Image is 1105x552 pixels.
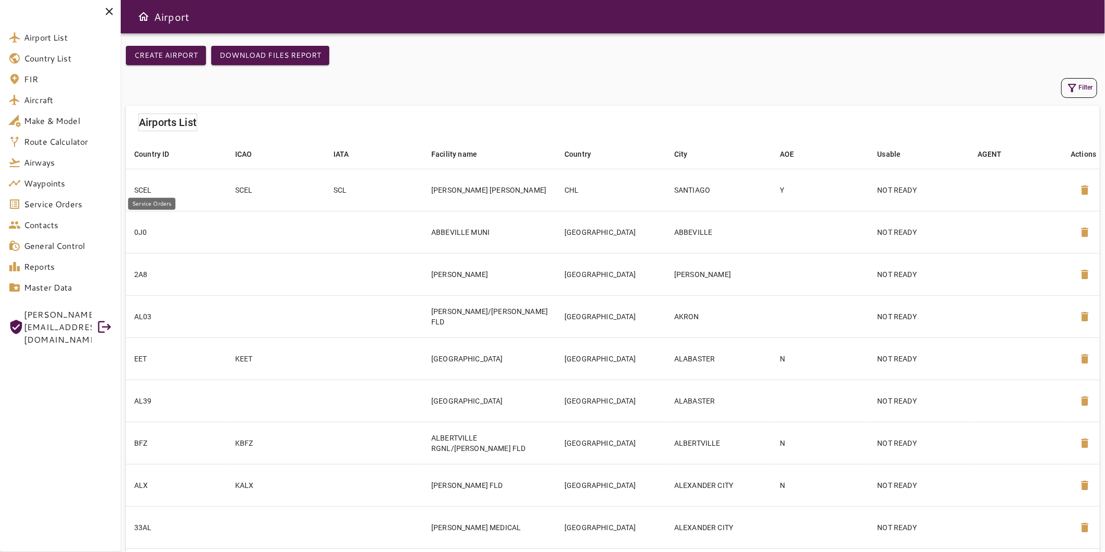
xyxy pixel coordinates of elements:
[126,506,227,548] td: 33AL
[235,148,252,160] div: ICAO
[878,185,961,195] p: NOT READY
[666,253,772,295] td: [PERSON_NAME]
[24,115,112,127] span: Make & Model
[556,422,666,464] td: [GEOGRAPHIC_DATA]
[423,253,556,295] td: [PERSON_NAME]
[24,156,112,169] span: Airways
[772,422,869,464] td: N
[1078,226,1091,239] span: delete
[1072,431,1097,456] button: Delete Airport
[24,240,112,252] span: General Control
[134,148,170,160] div: Country ID
[126,337,227,380] td: EET
[878,480,961,491] p: NOT READY
[126,211,227,253] td: 0J0
[556,295,666,337] td: [GEOGRAPHIC_DATA]
[227,464,325,506] td: KALX
[564,148,591,160] div: Country
[1072,473,1097,498] button: Delete Airport
[1072,515,1097,540] button: Delete Airport
[666,422,772,464] td: ALBERTVILLE
[1078,184,1091,196] span: delete
[674,148,688,160] div: City
[666,295,772,337] td: AKRON
[666,464,772,506] td: ALEXANDER CITY
[772,169,869,211] td: Y
[423,169,556,211] td: [PERSON_NAME] [PERSON_NAME]
[556,211,666,253] td: [GEOGRAPHIC_DATA]
[1072,304,1097,329] button: Delete Airport
[1078,310,1091,323] span: delete
[878,311,961,322] p: NOT READY
[24,281,112,294] span: Master Data
[674,148,701,160] span: City
[431,148,491,160] span: Facility name
[878,269,961,280] p: NOT READY
[1072,178,1097,203] button: Delete Airport
[978,148,1002,160] div: AGENT
[564,148,605,160] span: Country
[24,73,112,85] span: FIR
[666,337,772,380] td: ALABASTER
[1072,262,1097,287] button: Delete Airport
[24,198,112,210] span: Service Orders
[333,148,349,160] div: IATA
[24,177,112,190] span: Waypoints
[235,148,266,160] span: ICAO
[126,380,227,422] td: AL39
[134,148,183,160] span: Country ID
[666,506,772,548] td: ALEXANDER CITY
[24,219,112,231] span: Contacts
[878,522,961,533] p: NOT READY
[556,337,666,380] td: [GEOGRAPHIC_DATA]
[666,380,772,422] td: ALABASTER
[154,8,189,25] h6: Airport
[325,169,423,211] td: SCL
[556,506,666,548] td: [GEOGRAPHIC_DATA]
[878,148,915,160] span: Usable
[878,396,961,406] p: NOT READY
[24,31,112,44] span: Airport List
[24,260,112,273] span: Reports
[139,114,197,131] h6: Airports List
[1078,479,1091,492] span: delete
[878,438,961,448] p: NOT READY
[126,169,227,211] td: SCEL
[227,337,325,380] td: KEET
[878,148,901,160] div: Usable
[24,52,112,65] span: Country List
[133,6,154,27] button: Open drawer
[556,169,666,211] td: CHL
[1072,346,1097,371] button: Delete Airport
[423,337,556,380] td: [GEOGRAPHIC_DATA]
[1072,388,1097,413] button: Delete Airport
[126,295,227,337] td: AL03
[1078,395,1091,407] span: delete
[556,380,666,422] td: [GEOGRAPHIC_DATA]
[431,148,477,160] div: Facility name
[423,380,556,422] td: [GEOGRAPHIC_DATA]
[1078,521,1091,534] span: delete
[126,464,227,506] td: ALX
[1061,78,1097,98] button: Filter
[666,169,772,211] td: SANTIAGO
[227,422,325,464] td: KBFZ
[556,253,666,295] td: [GEOGRAPHIC_DATA]
[780,148,794,160] div: AOE
[878,354,961,364] p: NOT READY
[128,198,175,210] div: Service Orders
[1078,353,1091,365] span: delete
[1078,268,1091,281] span: delete
[211,46,329,65] button: Download Files Report
[978,148,1016,160] span: AGENT
[423,211,556,253] td: ABBEVILLE MUNI
[772,464,869,506] td: N
[423,422,556,464] td: ALBERTVILLE RGNL/[PERSON_NAME] FLD
[24,308,92,346] span: [PERSON_NAME][EMAIL_ADDRESS][DOMAIN_NAME]
[780,148,807,160] span: AOE
[1072,220,1097,245] button: Delete Airport
[24,135,112,148] span: Route Calculator
[772,337,869,380] td: N
[556,464,666,506] td: [GEOGRAPHIC_DATA]
[666,211,772,253] td: ABBEVILLE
